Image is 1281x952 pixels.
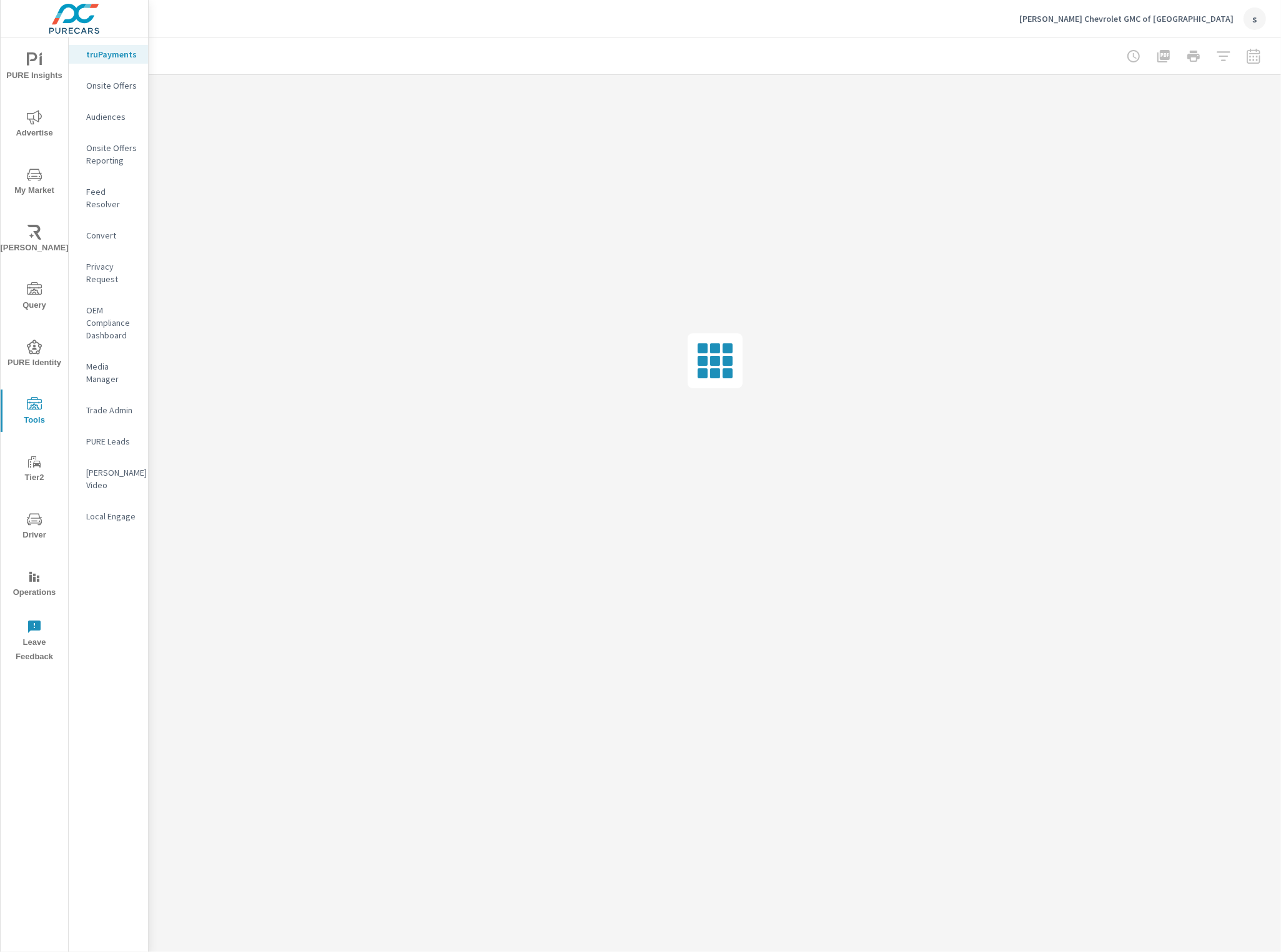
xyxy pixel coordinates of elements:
[4,110,64,140] span: Advertise
[69,45,148,64] div: truPayments
[86,435,138,448] p: PURE Leads
[4,225,64,255] span: [PERSON_NAME]
[69,226,148,245] div: Convert
[69,463,148,494] div: [PERSON_NAME] Video
[86,360,138,385] p: Media Manager
[86,229,138,242] p: Convert
[69,257,148,288] div: Privacy Request
[86,110,138,123] p: Audiences
[4,397,64,428] span: Tools
[69,357,148,388] div: Media Manager
[1,37,68,669] div: nav menu
[69,432,148,451] div: PURE Leads
[69,301,148,345] div: OEM Compliance Dashboard
[4,282,64,313] span: Query
[86,260,138,285] p: Privacy Request
[86,304,138,341] p: OEM Compliance Dashboard
[86,404,138,416] p: Trade Admin
[4,340,64,370] span: PURE Identity
[69,139,148,170] div: Onsite Offers Reporting
[86,142,138,167] p: Onsite Offers Reporting
[86,510,138,523] p: Local Engage
[86,48,138,61] p: truPayments
[86,79,138,92] p: Onsite Offers
[4,512,64,542] span: Driver
[1019,13,1234,24] p: [PERSON_NAME] Chevrolet GMC of [GEOGRAPHIC_DATA]
[4,167,64,198] span: My Market
[4,569,64,600] span: Operations
[86,466,138,491] p: [PERSON_NAME] Video
[1244,7,1266,30] div: s
[4,52,64,83] span: PURE Insights
[69,507,148,526] div: Local Engage
[69,76,148,95] div: Onsite Offers
[69,401,148,420] div: Trade Admin
[69,107,148,126] div: Audiences
[86,185,138,210] p: Feed Resolver
[4,454,64,485] span: Tier2
[69,182,148,213] div: Feed Resolver
[4,619,64,664] span: Leave Feedback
